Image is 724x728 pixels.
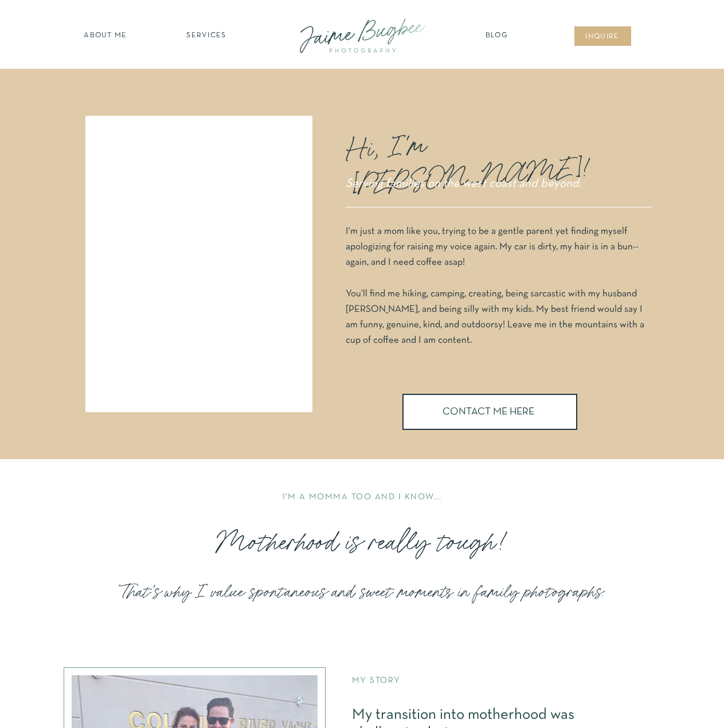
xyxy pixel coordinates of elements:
[81,30,131,42] a: about ME
[443,407,537,420] a: CONTACT ME HERE
[68,581,658,608] p: That's why I value spontaneous and sweet moments in family photographs.
[95,126,304,402] iframe: 909373527
[174,30,239,42] a: SERVICES
[580,32,626,43] a: inqUIre
[346,224,649,361] p: I'm just a mom like you, trying to be a gentle parent yet finding myself apologizing for raising ...
[346,118,577,171] p: Hi, I'm [PERSON_NAME]!
[483,30,511,42] a: Blog
[346,178,581,189] i: Serving families on the west coast and beyond.
[181,525,543,561] h3: Motherhood is really tough!
[352,675,662,687] h2: my story
[187,491,538,504] h2: I'M A MOMMA TOO AND I KNOW...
